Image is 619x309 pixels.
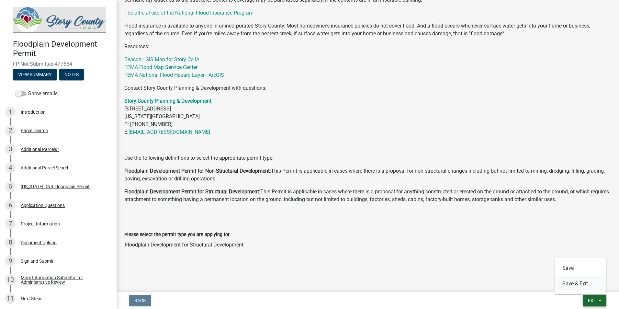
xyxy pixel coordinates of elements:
div: 1 [5,107,16,117]
strong: Floodplain Development Permit for Structural Development: [124,189,260,195]
div: Document Upload [21,240,57,245]
a: FEMA Flood Map Service Center [124,64,197,70]
div: 3 [5,144,16,154]
div: [US_STATE] DNR Floodplain Permit [21,184,90,189]
div: 4 [5,163,16,173]
p: Resources: [124,43,611,51]
a: The official site of the National Flood Insurance Program [124,10,253,16]
div: 6 [5,200,16,211]
strong: Floodplain Development Permit for Non-Structural Development: [124,168,271,174]
p: This Permit is applicable in cases where there is a proposal for non-structural changes including... [124,167,611,183]
button: Save [555,260,606,276]
button: Exit [583,295,606,306]
button: View Summary [13,69,57,80]
div: 10 [5,275,16,285]
button: Back [129,295,151,306]
wm-modal-confirm: Summary [13,72,57,77]
a: [EMAIL_ADDRESS][DOMAIN_NAME] [129,129,210,135]
div: Additional Parcels? [21,147,59,152]
a: Story County Planning & Development [124,98,211,104]
wm-modal-confirm: Notes [59,72,84,77]
a: Beacon - GIS Map for Story Co IA [124,56,199,63]
p: Use the following definitions to select the appropriate permit type: [124,154,611,162]
div: Project Information [21,222,60,226]
div: Parcel search [21,128,48,133]
img: Story County, Iowa [13,7,106,33]
div: 7 [5,219,16,229]
label: Show emails [16,90,58,97]
div: 5 [5,181,16,192]
p: Flood insurance is available to anyone in unincorporated Story County. Most homeowner's insurance... [124,22,611,38]
p: This Permit is applicable in cases where there is a proposal for anything constructed or erected ... [124,188,611,203]
h4: Floodplain Development Permit [13,40,111,58]
span: Back [134,298,146,303]
span: FP-Not Submitted-477654 [13,61,104,67]
div: 9 [5,256,16,266]
p: Contact Story County Planning & Development with questions. [124,84,611,92]
button: Save & Exit [555,276,606,292]
div: Sign and Submit [21,259,53,263]
div: Exit [555,258,606,294]
div: 2 [5,125,16,136]
div: Additional Parcel Search [21,166,70,170]
div: Application Questions [21,203,65,208]
div: 8 [5,237,16,248]
span: Exit [588,298,597,303]
label: Please select the permit type you are applying for: [124,233,231,237]
div: 11 [5,293,16,304]
a: FEMA National Flood Hazard Layer - ArcGIS [124,72,224,78]
p: [STREET_ADDRESS] [US_STATE][GEOGRAPHIC_DATA] P: [PHONE_NUMBER] E: [124,97,611,136]
button: Notes [59,69,84,80]
div: Introduction [21,110,46,114]
div: More Information Submittal for Administrative Review [21,275,106,284]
